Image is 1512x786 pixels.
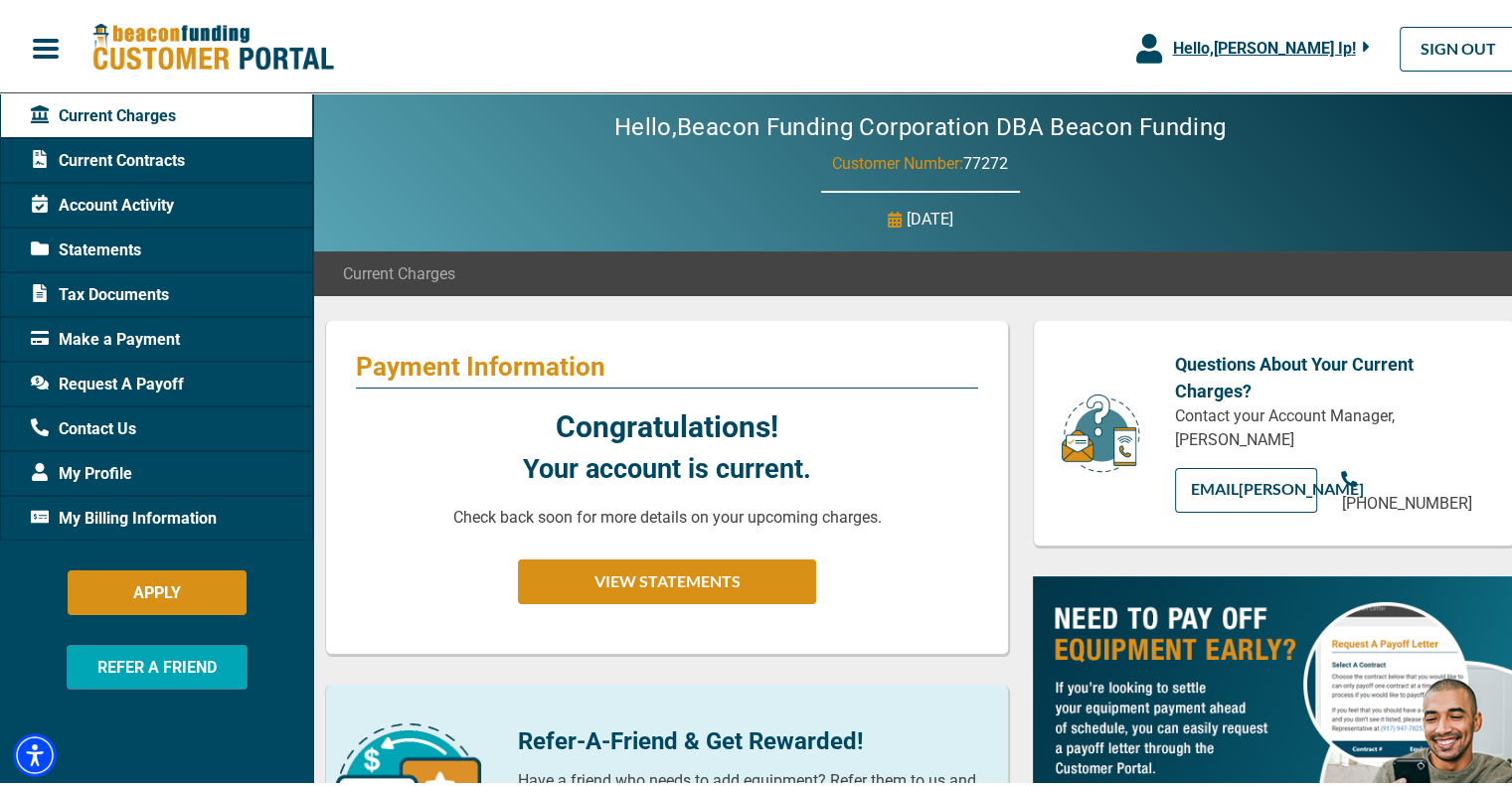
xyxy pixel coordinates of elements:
img: Beacon Funding Customer Portal Logo [91,19,334,70]
span: My Profile [31,458,132,482]
span: Make a Payment [31,324,180,348]
p: Questions About Your Current Charges? [1175,347,1484,400]
button: VIEW STATEMENTS [518,555,816,600]
span: My Billing Information [31,503,217,527]
span: Contact Us [31,413,136,437]
p: Check back soon for more details on your upcoming charges. [453,502,882,526]
a: EMAIL[PERSON_NAME] [1175,464,1318,509]
img: customer-service.png [1056,389,1145,471]
span: [PHONE_NUMBER] [1341,490,1471,509]
p: Refer-A-Friend & Get Rewarded! [518,719,979,755]
p: [DATE] [907,204,953,228]
span: Request A Payoff [31,369,184,393]
p: Payment Information [356,347,978,379]
span: Current Charges [31,100,176,124]
span: Current Charges [343,258,455,282]
button: APPLY [68,566,247,611]
span: Customer Number: [832,150,963,169]
span: Current Contracts [31,145,185,169]
span: Statements [31,235,141,258]
span: 77272 [963,150,1008,169]
p: Contact your Account Manager, [PERSON_NAME] [1175,400,1484,448]
div: Accessibility Menu [13,729,57,773]
p: Congratulations! [556,400,778,445]
span: Account Activity [31,190,174,214]
a: [PHONE_NUMBER] [1341,464,1484,512]
button: REFER A FRIEND [67,641,248,686]
p: Your account is current. [523,445,811,486]
span: Tax Documents [31,279,169,303]
h2: Hello, Beacon Funding Corporation DBA Beacon Funding [555,109,1285,138]
span: Hello, [PERSON_NAME] Ip ! [1172,35,1355,54]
